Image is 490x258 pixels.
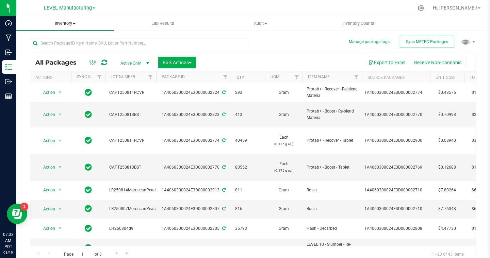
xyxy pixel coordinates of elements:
[16,16,114,31] a: Inventory
[37,88,55,97] span: Action
[94,71,105,83] a: Filter
[155,225,232,232] div: 1A4060300024E3D000002805
[56,110,64,119] span: select
[309,16,407,31] a: Inventory Counts
[155,187,232,193] div: 1A4060300024E3D000002913
[291,71,303,83] a: Filter
[271,74,279,79] a: UOM
[364,245,428,251] div: 1A4060300024E3D000002757
[158,57,196,68] button: Bulk Actions
[364,187,428,193] div: 1A4060300024E3D000002710
[163,60,192,65] span: Bulk Actions
[364,225,428,232] div: 1A4060300024E3D000002808
[307,187,358,193] span: Rosin
[85,110,92,119] span: In Sync
[5,49,12,56] inline-svg: Inbound
[307,164,358,171] span: Protab+ - Boost - Tablet
[430,102,464,127] td: $0.70998
[221,90,226,95] span: Sync from Compliance System
[37,136,55,145] span: Action
[364,89,428,96] div: 1A4060300024E3D000002774
[269,89,298,96] span: Gram
[235,164,261,171] span: 80552
[109,89,152,96] span: CAPT250811RCVR
[3,231,13,250] p: 07:33 AM PDT
[145,71,156,83] a: Filter
[269,111,298,118] span: Gram
[16,20,114,27] span: Inventory
[35,59,83,66] span: All Packages
[430,200,464,219] td: $7.76348
[37,224,55,233] span: Action
[235,137,261,144] span: 40459
[109,164,152,171] span: CAPT250813BST
[56,243,64,253] span: select
[307,108,358,121] span: Protab+ - Boost - Re-blend Material
[430,83,464,102] td: $0.48575
[212,20,309,27] span: Audit
[155,206,232,212] div: 1A4060300024E3D000002807
[433,5,477,11] span: Hi, [PERSON_NAME]!
[5,20,12,27] inline-svg: Dashboard
[430,219,464,239] td: $4.47730
[364,164,428,171] div: 1A4060300024E3D000002769
[212,16,309,31] a: Audit
[56,224,64,233] span: select
[221,138,226,143] span: Sync from Compliance System
[37,110,55,119] span: Action
[155,89,232,96] div: 1A4060300024E3D000002824
[162,245,219,250] a: 1A4060300024E3D000002809
[56,185,64,195] span: select
[235,111,261,118] span: 413
[269,134,298,147] span: Each
[109,187,162,193] span: LR250814MoroccanPeaches
[77,74,103,79] a: Sync Status
[221,165,226,170] span: Sync from Compliance System
[20,203,28,211] iframe: Resource center unread badge
[333,20,383,27] span: Inventory Counts
[235,187,261,193] span: 811
[44,5,92,11] span: LEVEL Manufacturing
[364,57,410,68] button: Export to Excel
[221,188,226,192] span: Sync from Compliance System
[56,162,64,172] span: select
[5,93,12,100] inline-svg: Reports
[221,112,226,117] span: Sync from Compliance System
[364,206,428,212] div: 1A4060300024E3D000002710
[307,241,358,254] span: LEVEL 10 - Slumber - Re-blend
[109,137,152,144] span: CAPT250811RCVR
[109,111,152,118] span: CAPT250813BST
[349,39,390,45] button: Manage package tags
[109,225,152,232] span: LH250804d9
[85,185,92,195] span: In Sync
[269,167,298,174] p: (0.175 g ea.)
[109,206,162,212] span: LR250807MoroccanPeaches
[235,206,261,212] span: 816
[35,75,68,80] div: Actions
[307,206,358,212] span: Rosin
[235,225,261,232] span: 35793
[221,206,226,211] span: Sync from Compliance System
[364,137,428,144] div: 1A4060300024E3D000002900
[406,39,448,44] span: Sync METRC Packages
[416,5,425,11] div: Manage settings
[85,136,92,145] span: In Sync
[30,38,248,48] input: Search Package ID, Item Name, SKU, Lot or Part Number...
[85,162,92,172] span: In Sync
[7,204,27,224] iframe: Resource center
[122,249,132,258] a: Go to the last page
[436,75,456,80] a: Unit Cost
[112,249,121,258] a: Go to the next page
[155,111,232,118] div: 1A4060300024E3D000002823
[5,34,12,41] inline-svg: Manufacturing
[56,204,64,214] span: select
[269,187,298,193] span: Gram
[85,88,92,97] span: In Sync
[5,78,12,85] inline-svg: Outbound
[307,137,358,144] span: Protab+ - Recover - Tablet
[221,245,226,250] span: Sync from Compliance System
[37,243,55,253] span: Action
[162,74,185,79] a: Package ID
[85,224,92,233] span: In Sync
[269,141,298,147] p: (0.175 g ea.)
